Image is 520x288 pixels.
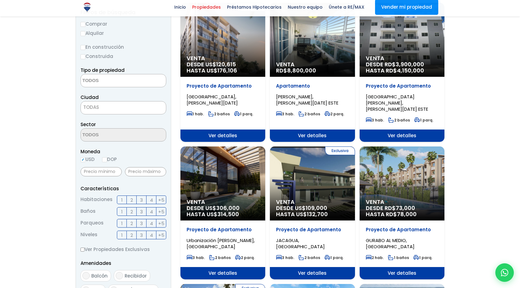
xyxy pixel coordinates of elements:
span: 1 [121,196,123,204]
span: Propiedades [189,2,224,12]
span: Urbanización [PERSON_NAME], [GEOGRAPHIC_DATA] [187,237,255,250]
span: Sector [80,121,96,128]
span: Venta [366,55,438,61]
span: 2 parq. [324,111,344,117]
span: DESDE US$ [187,61,259,74]
span: Ver detalles [360,130,444,142]
span: 2 baños [209,255,231,260]
p: Proyecto de Apartamento [276,227,349,233]
span: +5 [158,220,164,227]
span: Ver detalles [360,267,444,279]
span: HASTA RD$ [366,211,438,217]
label: Ver Propiedades Exclusivas [80,245,166,253]
p: Características [80,185,166,192]
span: 3 hab. [187,255,205,260]
span: 2 hab. [366,255,384,260]
span: 306,000 [216,204,240,212]
span: Préstamos Hipotecarios [224,2,285,12]
span: Únete a RE/MAX [326,2,367,12]
input: Recibidor [116,272,123,279]
span: JACAGUA, [GEOGRAPHIC_DATA] [276,237,325,250]
label: Construida [80,52,166,60]
span: 2 parq. [235,255,255,260]
span: RD$ [276,67,316,74]
span: Ver detalles [180,267,265,279]
span: TODAS [80,101,166,114]
span: 120,615 [216,60,236,68]
span: GURABO AL MEDIO, [GEOGRAPHIC_DATA] [366,237,415,250]
span: 4 [150,196,153,204]
span: Venta [187,199,259,205]
span: [PERSON_NAME], [PERSON_NAME][DATE] ESTE [276,93,338,106]
span: 109,000 [306,204,327,212]
span: TODAS [83,104,99,110]
p: Proyecto de Apartamento [187,83,259,89]
span: 3 [140,208,143,216]
input: Alquilar [80,31,85,36]
span: Tipo de propiedad [80,67,125,73]
span: 2 baños [299,255,320,260]
span: HASTA US$ [187,68,259,74]
span: Ver detalles [270,130,355,142]
span: 1 parq. [414,117,433,123]
input: En construcción [80,45,85,50]
span: 1 parq. [234,111,253,117]
span: HASTA US$ [187,211,259,217]
input: Ver Propiedades Exclusivas [80,248,85,252]
span: 2 [130,231,133,239]
span: 2 [130,220,133,227]
input: Comprar [80,22,85,27]
span: 3 [140,196,143,204]
label: En construcción [80,43,166,51]
span: Ver detalles [180,130,265,142]
span: 132,700 [307,210,328,218]
span: 73,000 [396,204,415,212]
label: Comprar [80,20,166,28]
span: [GEOGRAPHIC_DATA], [PERSON_NAME][DATE] [187,93,238,106]
span: Parqueos [80,219,104,228]
span: 4 [150,231,153,239]
span: 1 [121,231,123,239]
span: [GEOGRAPHIC_DATA][PERSON_NAME], [PERSON_NAME][DATE] ESTE [366,93,428,112]
span: 4 [150,208,153,216]
p: Proyecto de Apartamento [366,227,438,233]
span: 1 baños [388,255,409,260]
input: Balcón [82,272,90,279]
span: 314,500 [217,210,239,218]
span: 2 [130,196,133,204]
a: Venta DESDE US$306,000 HASTA US$314,500 Proyecto de Apartamento Urbanización [PERSON_NAME], [GEOG... [180,146,265,279]
a: Venta RD$8,800,000 Apartamento [PERSON_NAME], [PERSON_NAME][DATE] ESTE 3 hab. 2 baños 2 parq. Ver... [270,3,355,142]
label: DOP [102,155,117,163]
label: Alquilar [80,29,166,37]
span: 3 hab. [276,255,294,260]
span: Venta [366,199,438,205]
span: 3 hab. [276,111,294,117]
span: 1 parq. [324,255,344,260]
span: Ver detalles [270,267,355,279]
span: Venta [276,61,349,68]
span: 1 [121,220,123,227]
span: HASTA US$ [276,211,349,217]
span: +5 [158,208,164,216]
span: 4 [150,220,153,227]
span: Venta [187,55,259,61]
input: Precio mínimo [80,167,122,176]
span: 176,106 [217,67,237,74]
p: Proyecto de Apartamento [187,227,259,233]
span: 1 hab. [187,111,204,117]
span: 78,000 [397,210,417,218]
img: Logo de REMAX [82,2,93,13]
input: Construida [80,54,85,59]
span: Ciudad [80,94,99,101]
p: Proyecto de Apartamento [366,83,438,89]
span: 3 hab. [366,117,384,123]
span: 1 [121,208,123,216]
span: Moneda [80,148,166,155]
span: Niveles [80,231,97,239]
span: DESDE RD$ [366,61,438,74]
span: 2 [130,208,133,216]
span: Exclusiva [325,146,355,155]
a: Exclusiva Venta DESDE US$120,615 HASTA US$176,106 Proyecto de Apartamento [GEOGRAPHIC_DATA], [PER... [180,3,265,142]
span: DESDE RD$ [366,205,438,217]
textarea: Search [81,74,141,88]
